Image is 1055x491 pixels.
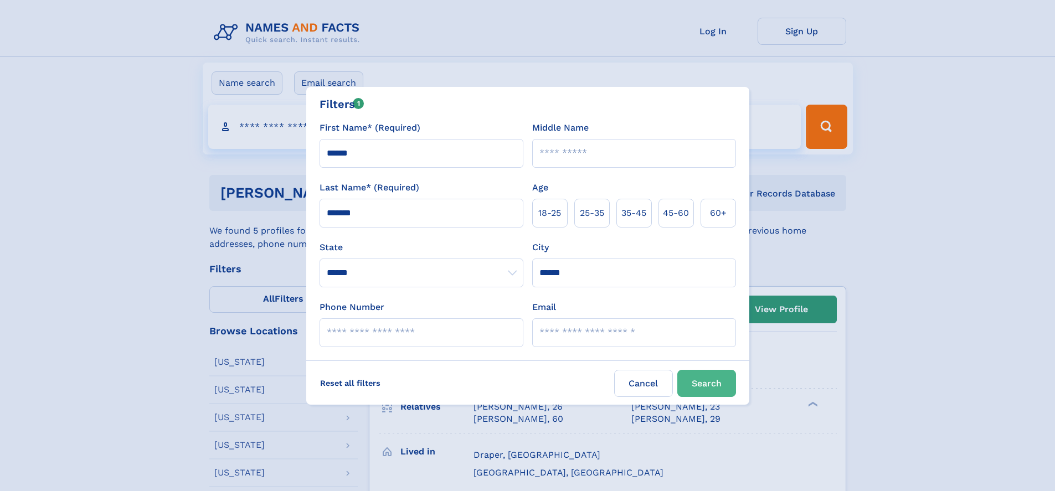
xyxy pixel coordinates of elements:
span: 35‑45 [621,206,646,220]
span: 45‑60 [663,206,689,220]
label: Cancel [614,370,673,397]
label: First Name* (Required) [320,121,420,135]
label: State [320,241,523,254]
label: Middle Name [532,121,589,135]
label: Email [532,301,556,314]
label: Phone Number [320,301,384,314]
button: Search [677,370,736,397]
label: Last Name* (Required) [320,181,419,194]
span: 25‑35 [580,206,604,220]
span: 60+ [710,206,727,220]
label: City [532,241,549,254]
label: Age [532,181,548,194]
span: 18‑25 [538,206,561,220]
label: Reset all filters [313,370,388,396]
div: Filters [320,96,364,112]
